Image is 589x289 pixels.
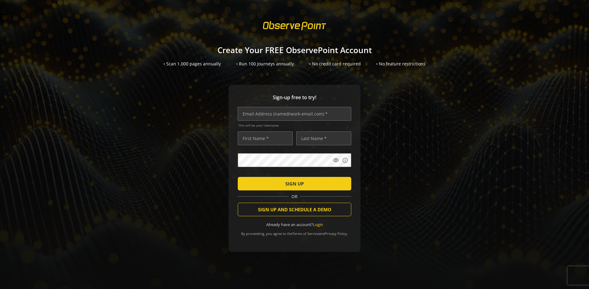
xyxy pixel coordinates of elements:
input: Email Address (name@work-email.com) * [238,107,351,121]
div: • No feature restrictions [376,61,425,67]
div: By proceeding, you agree to the and . [238,227,351,236]
button: SIGN UP [238,177,351,190]
a: Terms of Service [292,231,319,236]
button: SIGN UP AND SCHEDULE A DEMO [238,203,351,216]
span: OR [289,193,300,200]
input: First Name * [238,131,293,145]
input: Last Name * [296,131,351,145]
a: Privacy Policy [325,231,347,236]
div: • No credit card required [309,61,361,67]
mat-icon: visibility [333,157,339,163]
span: SIGN UP AND SCHEDULE A DEMO [258,204,331,215]
mat-icon: info [342,157,348,163]
a: Login [313,222,323,227]
div: Already have an account? [238,222,351,228]
div: • Run 100 Journeys annually [236,61,294,67]
div: • Scan 1,000 pages annually [164,61,221,67]
span: SIGN UP [285,178,304,189]
span: Sign-up free to try! [238,94,351,101]
span: This will be your Username [238,123,351,127]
